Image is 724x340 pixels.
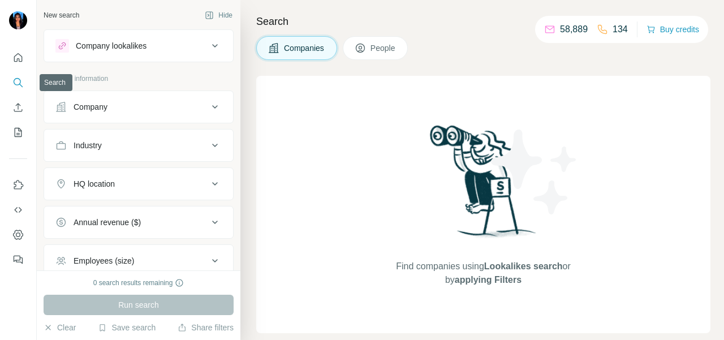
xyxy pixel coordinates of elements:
[74,217,141,228] div: Annual revenue ($)
[284,42,325,54] span: Companies
[98,322,156,333] button: Save search
[455,275,522,285] span: applying Filters
[44,132,233,159] button: Industry
[44,32,233,59] button: Company lookalikes
[9,249,27,270] button: Feedback
[370,42,397,54] span: People
[178,322,234,333] button: Share filters
[560,23,588,36] p: 58,889
[74,255,134,266] div: Employees (size)
[74,101,107,113] div: Company
[9,175,27,195] button: Use Surfe on LinkedIn
[9,97,27,118] button: Enrich CSV
[44,247,233,274] button: Employees (size)
[74,140,102,151] div: Industry
[44,209,233,236] button: Annual revenue ($)
[9,48,27,68] button: Quick start
[9,225,27,245] button: Dashboard
[613,23,628,36] p: 134
[44,170,233,197] button: HQ location
[74,178,115,190] div: HQ location
[484,261,563,271] span: Lookalikes search
[44,93,233,120] button: Company
[44,322,76,333] button: Clear
[425,122,542,248] img: Surfe Illustration - Woman searching with binoculars
[256,14,710,29] h4: Search
[9,200,27,220] button: Use Surfe API
[93,278,184,288] div: 0 search results remaining
[9,72,27,93] button: Search
[44,10,79,20] div: New search
[44,74,234,84] p: Company information
[9,122,27,143] button: My lists
[484,121,585,223] img: Surfe Illustration - Stars
[393,260,574,287] span: Find companies using or by
[197,7,240,24] button: Hide
[647,21,699,37] button: Buy credits
[9,11,27,29] img: Avatar
[76,40,146,51] div: Company lookalikes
